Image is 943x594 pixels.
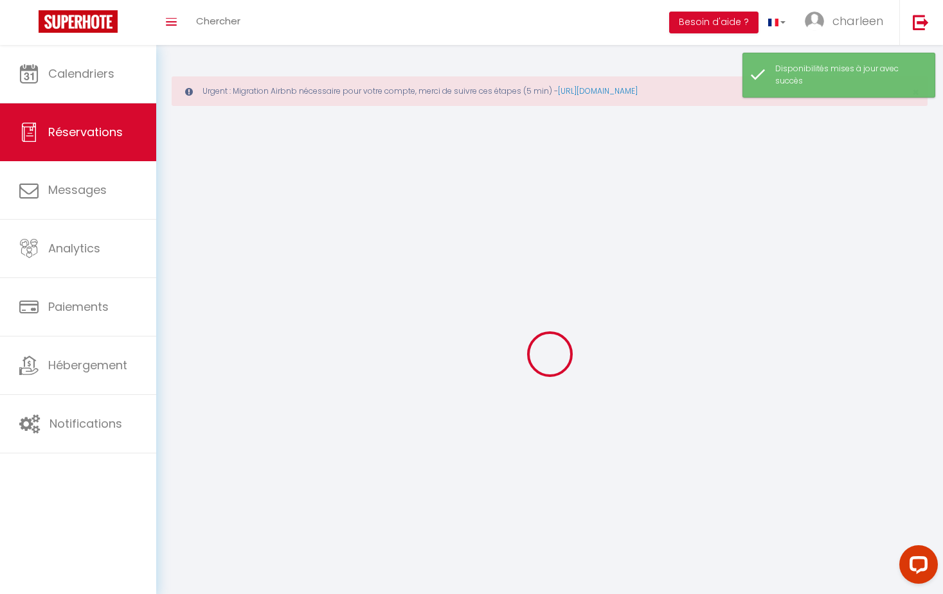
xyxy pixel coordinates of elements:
span: Hébergement [48,357,127,373]
button: Besoin d'aide ? [669,12,759,33]
span: charleen [832,13,883,29]
span: Analytics [48,240,100,256]
img: logout [913,14,929,30]
span: Chercher [196,14,240,28]
div: Urgent : Migration Airbnb nécessaire pour votre compte, merci de suivre ces étapes (5 min) - [172,76,928,106]
img: ... [805,12,824,31]
a: [URL][DOMAIN_NAME] [558,85,638,96]
img: Super Booking [39,10,118,33]
div: Disponibilités mises à jour avec succès [775,63,922,87]
span: Messages [48,182,107,198]
span: Réservations [48,124,123,140]
span: Notifications [49,415,122,432]
button: Close [912,87,919,98]
span: Paiements [48,299,109,315]
iframe: LiveChat chat widget [889,540,943,594]
span: Calendriers [48,66,114,82]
